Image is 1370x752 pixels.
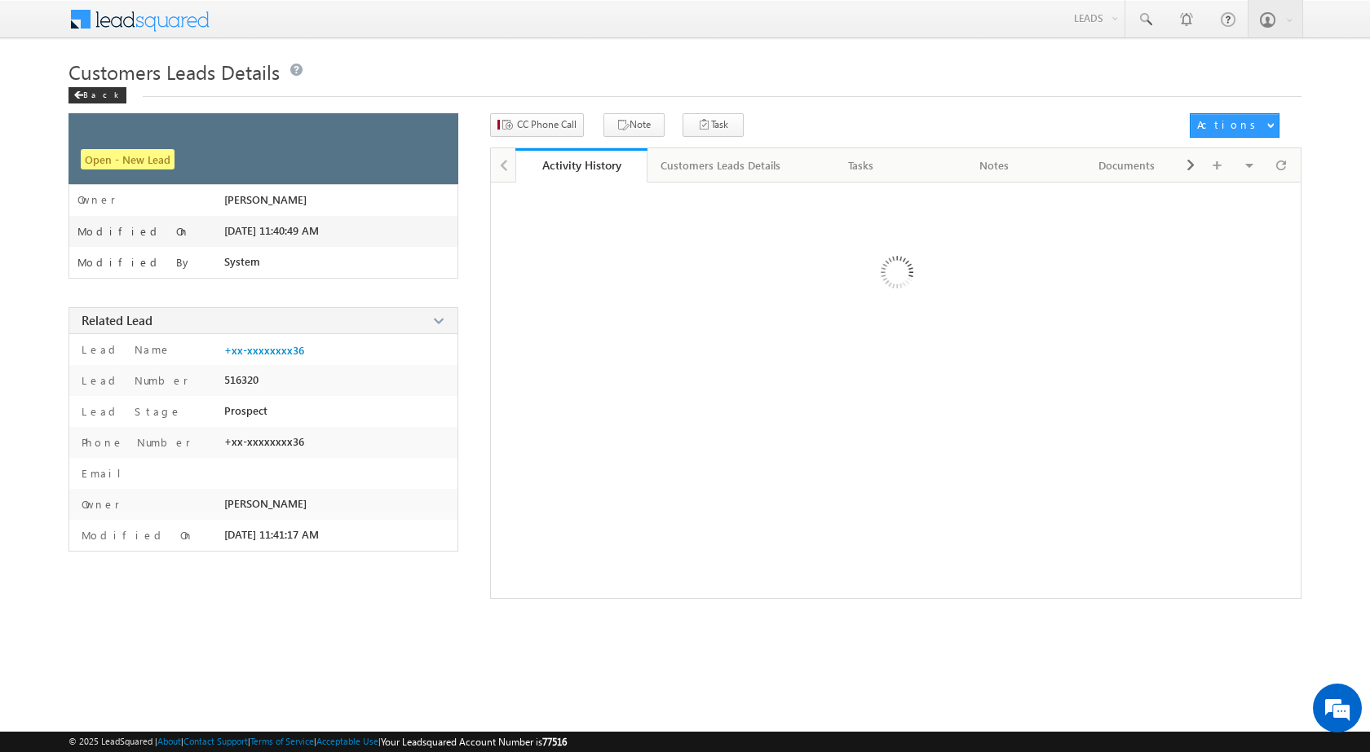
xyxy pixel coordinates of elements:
[490,113,584,137] button: CC Phone Call
[941,156,1046,175] div: Notes
[77,225,190,238] label: Modified On
[77,466,134,481] label: Email
[224,193,307,206] span: [PERSON_NAME]
[224,255,260,268] span: System
[528,157,636,173] div: Activity History
[68,734,567,750] span: © 2025 LeadSquared | | | | |
[250,736,314,746] a: Terms of Service
[661,156,780,175] div: Customers Leads Details
[81,149,175,169] span: Open - New Lead
[157,736,181,746] a: About
[515,148,648,183] a: Activity History
[808,156,913,175] div: Tasks
[82,312,152,328] span: Related Lead
[1061,148,1194,183] a: Documents
[542,736,567,748] span: 77516
[381,736,567,748] span: Your Leadsquared Account Number is
[183,736,248,746] a: Contact Support
[224,497,307,510] span: [PERSON_NAME]
[795,148,928,183] a: Tasks
[77,404,182,419] label: Lead Stage
[1190,113,1279,138] button: Actions
[224,435,304,448] span: +xx-xxxxxxxx36
[647,148,795,183] a: Customers Leads Details
[1197,117,1262,132] div: Actions
[77,373,188,388] label: Lead Number
[603,113,665,137] button: Note
[77,528,194,543] label: Modified On
[68,59,280,85] span: Customers Leads Details
[1074,156,1179,175] div: Documents
[77,193,116,206] label: Owner
[683,113,744,137] button: Task
[224,344,304,357] a: +xx-xxxxxxxx36
[77,497,120,512] label: Owner
[68,87,126,103] div: Back
[77,256,192,269] label: Modified By
[224,373,259,386] span: 516320
[928,148,1061,183] a: Notes
[224,528,319,541] span: [DATE] 11:41:17 AM
[224,404,267,417] span: Prospect
[224,224,319,237] span: [DATE] 11:40:49 AM
[77,342,171,357] label: Lead Name
[77,435,191,450] label: Phone Number
[517,117,577,132] span: CC Phone Call
[811,191,980,359] img: Loading ...
[316,736,378,746] a: Acceptable Use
